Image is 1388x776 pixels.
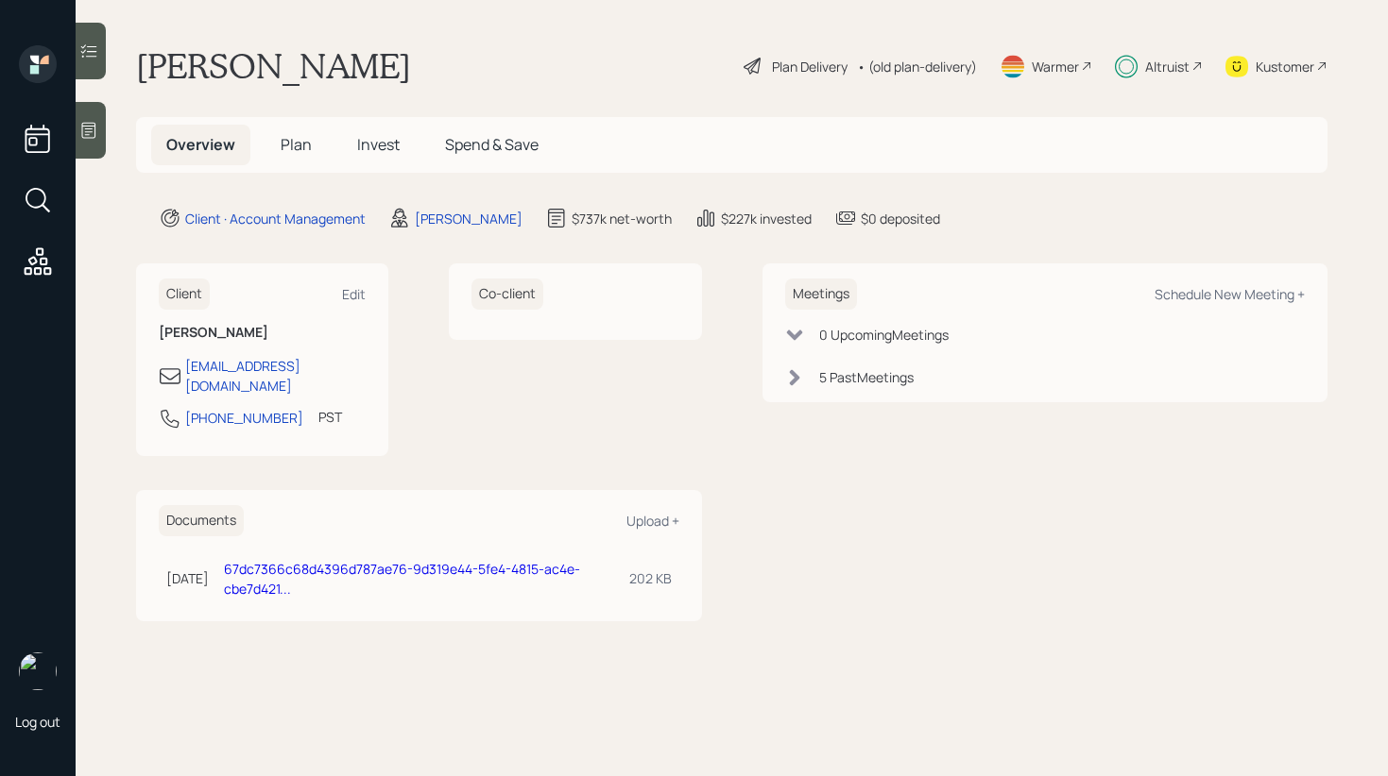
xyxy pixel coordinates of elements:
[166,568,209,588] div: [DATE]
[224,560,580,598] a: 67dc7366c68d4396d787ae76-9d319e44-5fe4-4815-ac4e-cbe7d421...
[166,134,235,155] span: Overview
[415,209,523,228] div: [PERSON_NAME]
[819,325,949,345] div: 0 Upcoming Meeting s
[19,652,57,690] img: retirable_logo.png
[1145,57,1190,76] div: Altruist
[1256,57,1314,76] div: Kustomer
[471,278,543,310] h6: Co-client
[445,134,539,155] span: Spend & Save
[185,209,366,228] div: Client · Account Management
[572,209,672,228] div: $737k net-worth
[136,45,411,87] h1: [PERSON_NAME]
[1032,57,1079,76] div: Warmer
[721,209,812,228] div: $227k invested
[861,209,940,228] div: $0 deposited
[629,568,672,588] div: 202 KB
[1155,285,1305,303] div: Schedule New Meeting +
[772,57,848,76] div: Plan Delivery
[857,57,977,76] div: • (old plan-delivery)
[819,367,914,387] div: 5 Past Meeting s
[318,407,342,427] div: PST
[185,408,303,428] div: [PHONE_NUMBER]
[159,505,244,536] h6: Documents
[342,285,366,303] div: Edit
[15,713,60,731] div: Log out
[159,325,366,341] h6: [PERSON_NAME]
[357,134,400,155] span: Invest
[626,512,679,530] div: Upload +
[281,134,312,155] span: Plan
[785,278,857,310] h6: Meetings
[159,278,210,310] h6: Client
[185,356,366,396] div: [EMAIL_ADDRESS][DOMAIN_NAME]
